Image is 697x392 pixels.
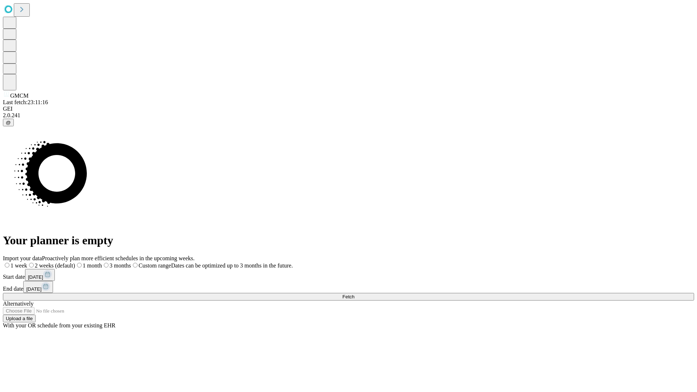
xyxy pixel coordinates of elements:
[77,263,82,268] input: 1 month
[26,286,41,292] span: [DATE]
[83,262,102,269] span: 1 month
[3,315,36,322] button: Upload a file
[3,234,694,247] h1: Your planner is empty
[5,263,9,268] input: 1 week
[3,281,694,293] div: End date
[139,262,171,269] span: Custom range
[25,269,55,281] button: [DATE]
[3,119,14,126] button: @
[342,294,354,299] span: Fetch
[23,281,53,293] button: [DATE]
[3,269,694,281] div: Start date
[6,120,11,125] span: @
[10,93,29,99] span: GMCM
[3,301,33,307] span: Alternatively
[133,263,138,268] input: Custom rangeDates can be optimized up to 3 months in the future.
[11,262,27,269] span: 1 week
[3,106,694,112] div: GEI
[110,262,131,269] span: 3 months
[171,262,293,269] span: Dates can be optimized up to 3 months in the future.
[3,255,42,261] span: Import your data
[104,263,109,268] input: 3 months
[28,274,43,280] span: [DATE]
[35,262,75,269] span: 2 weeks (default)
[3,99,48,105] span: Last fetch: 23:11:16
[3,322,115,328] span: With your OR schedule from your existing EHR
[42,255,195,261] span: Proactively plan more efficient schedules in the upcoming weeks.
[3,112,694,119] div: 2.0.241
[3,293,694,301] button: Fetch
[29,263,34,268] input: 2 weeks (default)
